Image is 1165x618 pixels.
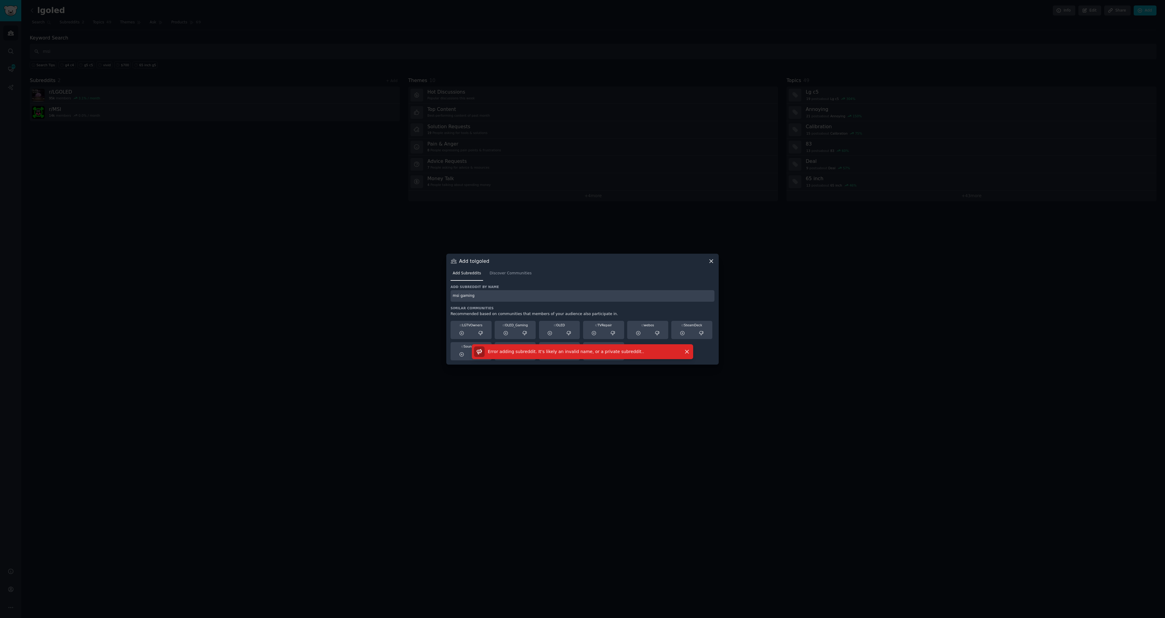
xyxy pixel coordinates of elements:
[503,323,505,327] span: r/
[641,323,644,327] span: r/
[453,323,489,327] div: LGTVOwners
[459,258,489,264] h3: Add to lgoled
[488,349,644,354] span: Error adding subreddit. It's likely an invalid name, or a private subreddit. .
[487,269,534,281] a: Discover Communities
[595,323,598,327] span: r/
[451,290,714,302] input: Enter subreddit name and press enter
[451,311,714,317] div: Recommended based on communities that members of your audience also participate in.
[497,323,534,327] div: OLED_Gaming
[629,323,666,327] div: webos
[585,323,622,327] div: TVRepair
[673,323,710,327] div: SteamDeck
[554,323,556,327] span: r/
[682,323,684,327] span: r/
[460,323,462,327] span: r/
[541,323,578,327] div: OLED
[489,271,531,276] span: Discover Communities
[451,285,714,289] h3: Add subreddit by name
[453,271,481,276] span: Add Subreddits
[451,269,483,281] a: Add Subreddits
[451,306,714,310] h3: Similar Communities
